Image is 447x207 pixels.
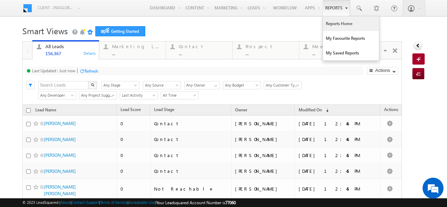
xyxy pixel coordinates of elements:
div: 0 [120,120,147,127]
div: [DATE] 12:46 PM [299,136,378,142]
a: Any Stage [101,81,139,89]
div: Budget Filter [223,81,260,89]
div: All Leads [45,44,95,49]
a: [PERSON_NAME] [44,169,76,174]
span: Any Developer [38,92,74,98]
div: Details [83,50,96,56]
a: Contact Support [72,200,99,205]
span: 77060 [225,200,236,205]
div: Project Suggested Filter [79,91,116,99]
a: Lead Name [32,106,60,115]
div: [PERSON_NAME] [235,152,292,158]
a: [PERSON_NAME] [44,137,76,142]
span: Actions [381,106,402,115]
a: Prospect... [232,42,299,59]
a: Any Developer [38,91,76,99]
span: All Time [161,92,196,98]
div: Owner Filter [184,81,219,89]
span: Any Customer Type [264,82,299,88]
div: [DATE] 12:45 PM [299,152,378,158]
div: [DATE] 12:45 PM [299,168,378,174]
div: Contact [154,120,228,127]
a: All Time [161,91,199,99]
input: Check all records [26,108,31,113]
a: Any Source [143,81,181,89]
div: Developer Filter [38,91,75,99]
a: Lead Stage [151,106,178,115]
span: Any Budget [223,82,258,88]
div: ... [312,51,362,56]
a: Meeting... [299,42,366,59]
div: Contact [154,152,228,158]
span: Your Leadsquared Account Number is [156,200,236,205]
div: Marketing Leads [112,44,162,49]
input: Type to Search [184,81,220,89]
div: Contact [154,136,228,142]
a: All Leads156,367Details [32,40,99,60]
input: Search Leads [38,81,89,89]
a: My Saved Reports [323,46,379,60]
a: Reports Home [323,16,379,31]
span: (sorted descending) [323,108,329,113]
button: Actions [367,67,398,75]
div: Lead Source Filter [143,81,181,89]
div: 0 [120,136,147,142]
div: Contact [179,44,228,49]
a: Modified On (sorted descending) [295,106,332,115]
span: Last Activity [120,92,155,98]
a: Show All Items [211,81,219,88]
div: Refresh [85,68,98,74]
span: Client - indglobal1 (77060) [38,4,74,11]
a: Getting Started [95,26,145,36]
div: [DATE] 12:46 PM [299,120,378,127]
a: My Favourite Reports [323,31,379,46]
div: 0 [120,152,147,158]
div: Lead Stage Filter [101,81,139,89]
div: 0 [120,186,147,192]
span: Lead Score [120,107,141,112]
span: Modified On [299,107,322,112]
div: ... [179,51,228,56]
div: ... [246,51,295,56]
a: Marketing Leads... [99,42,166,59]
a: Contact... [166,42,233,59]
span: © 2025 LeadSquared | | | | | [22,199,236,206]
div: [DATE] 12:45 PM [299,186,378,192]
a: Any Budget [223,81,261,89]
div: [PERSON_NAME] [235,136,292,142]
a: [PERSON_NAME] [44,153,76,158]
a: [PERSON_NAME] [PERSON_NAME] [44,184,76,196]
a: Lead Score [117,106,144,115]
a: Any Customer Type [264,81,302,89]
div: [PERSON_NAME] [235,168,292,174]
div: Customer Type Filter [264,81,301,89]
div: Last Updated : Just now [32,68,75,73]
span: Any Stage [102,82,137,88]
img: Search [91,83,94,87]
div: 156,367 [45,51,95,56]
a: Last Activity [120,91,158,99]
span: Smart Views [22,25,68,36]
div: Prospect [246,44,295,49]
div: [PERSON_NAME] [235,186,292,192]
a: Terms of Service [100,200,127,205]
div: ... [112,51,162,56]
span: Any Source [143,82,178,88]
span: Lead Stage [154,107,174,112]
div: Not Reachable [154,186,228,192]
span: Owner [235,107,247,112]
div: [PERSON_NAME] [235,120,292,127]
a: [PERSON_NAME] [44,121,76,126]
a: About [60,200,71,205]
a: Acceptable Use [129,200,155,205]
span: Any Project Suggested [79,92,115,98]
div: Contact [154,168,228,174]
div: Meeting [312,44,362,49]
a: Any Project Suggested [79,91,117,99]
div: 0 [120,168,147,174]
